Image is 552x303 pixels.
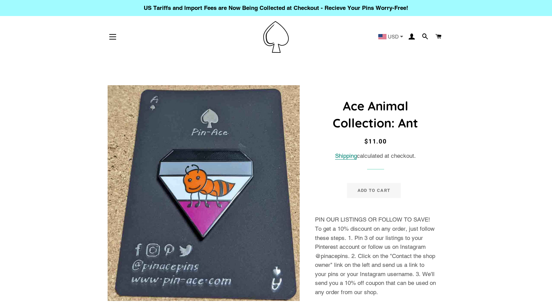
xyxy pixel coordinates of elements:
span: Add to Cart [358,188,390,193]
span: USD [388,34,399,39]
img: Ace Animal Collection: Ant - Pin-Ace [108,85,300,301]
p: PIN OUR LISTINGS OR FOLLOW TO SAVE! To get a 10% discount on any order, just follow these steps. ... [315,215,436,297]
h1: Ace Animal Collection: Ant [315,97,436,132]
img: Pin-Ace [263,21,289,53]
button: Add to Cart [347,183,401,198]
div: calculated at checkout. [315,151,436,161]
span: $11.00 [364,138,387,145]
a: Shipping [335,152,357,160]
